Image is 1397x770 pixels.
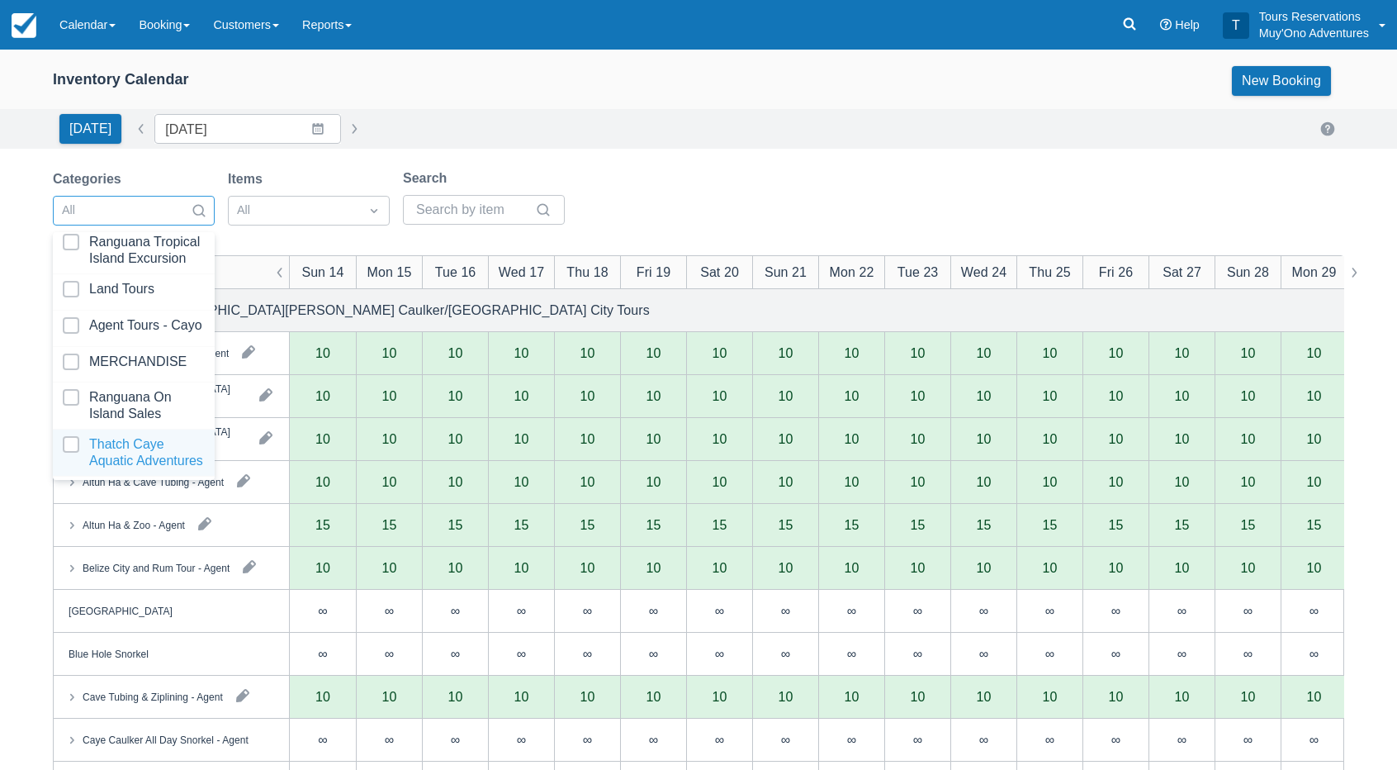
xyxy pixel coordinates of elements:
div: Fri 26 [1099,262,1133,282]
div: 15 [1043,518,1058,531]
div: 10 [713,690,727,703]
div: 15 [1109,518,1124,531]
div: T [1223,12,1249,39]
div: 10 [1016,375,1082,418]
div: ∞ [884,633,950,676]
div: ∞ [686,590,752,633]
div: 15 [448,518,463,531]
div: 10 [422,375,488,418]
div: 10 [884,375,950,418]
div: 10 [845,389,860,402]
div: 10 [818,375,884,418]
div: ∞ [818,590,884,633]
div: ∞ [847,604,856,617]
div: 10 [646,475,661,488]
div: 10 [686,375,752,418]
div: ∞ [385,733,394,746]
div: 10 [911,475,926,488]
div: Blue Hole Snorkel [69,646,149,661]
div: 10 [580,475,595,488]
div: 10 [448,389,463,402]
div: ∞ [488,590,554,633]
p: Muy'Ono Adventures [1259,25,1369,41]
div: ∞ [752,633,818,676]
div: ∞ [1082,633,1148,676]
div: ∞ [715,604,724,617]
div: 10 [713,475,727,488]
div: ∞ [1111,604,1120,617]
div: 10 [382,346,397,359]
div: 10 [315,561,330,574]
div: ∞ [913,647,922,660]
div: ∞ [583,604,592,617]
div: ∞ [781,647,790,660]
div: 10 [315,690,330,703]
div: 10 [1082,418,1148,461]
div: 10 [977,432,992,445]
div: 10 [1043,475,1058,488]
div: 15 [1241,518,1256,531]
div: ∞ [1016,633,1082,676]
div: 10 [752,418,818,461]
div: 10 [911,432,926,445]
div: 10 [1148,375,1215,418]
div: 10 [620,418,686,461]
div: 10 [514,690,529,703]
div: 10 [315,475,330,488]
div: 10 [1241,475,1256,488]
span: Search [191,202,207,219]
div: ∞ [979,604,988,617]
div: ∞ [649,647,658,660]
div: ∞ [385,647,394,660]
div: Agent Tours - [GEOGRAPHIC_DATA][PERSON_NAME] Caulker/[GEOGRAPHIC_DATA] City Tours [64,300,650,320]
div: 10 [779,432,793,445]
div: 10 [356,418,422,461]
a: New Booking [1232,66,1331,96]
div: ∞ [1148,633,1215,676]
div: 10 [382,690,397,703]
div: 10 [713,561,727,574]
div: ∞ [1082,590,1148,633]
button: [DATE] [59,114,121,144]
div: ∞ [356,590,422,633]
div: 10 [1043,346,1058,359]
div: 10 [686,418,752,461]
div: 10 [950,418,1016,461]
div: ∞ [422,590,488,633]
div: ∞ [1045,604,1054,617]
div: ∞ [1016,590,1082,633]
div: 10 [580,432,595,445]
div: 15 [382,518,397,531]
div: 10 [845,561,860,574]
div: 10 [1109,561,1124,574]
div: 10 [356,375,422,418]
div: 10 [514,561,529,574]
div: 10 [1307,432,1322,445]
div: 15 [911,518,926,531]
div: 10 [1043,389,1058,402]
div: 10 [554,418,620,461]
div: Caye Caulker All Day Snorkel - Agent [83,732,249,747]
div: Thu 25 [1029,262,1070,282]
div: 10 [315,346,330,359]
div: 10 [845,432,860,445]
div: 10 [779,690,793,703]
div: 10 [1215,375,1281,418]
div: ∞ [554,633,620,676]
div: ∞ [1177,604,1186,617]
div: 10 [514,432,529,445]
div: 10 [977,561,992,574]
div: ∞ [517,647,526,660]
div: 10 [646,690,661,703]
div: 10 [1307,475,1322,488]
div: ∞ [517,604,526,617]
div: ∞ [950,633,1016,676]
div: ∞ [979,647,988,660]
div: Wed 17 [499,262,544,282]
div: Wed 24 [961,262,1006,282]
div: 10 [1082,375,1148,418]
div: 10 [1016,418,1082,461]
div: Belize City and Rum Tour - Agent [83,560,230,575]
div: 10 [1241,346,1256,359]
div: 15 [779,518,793,531]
